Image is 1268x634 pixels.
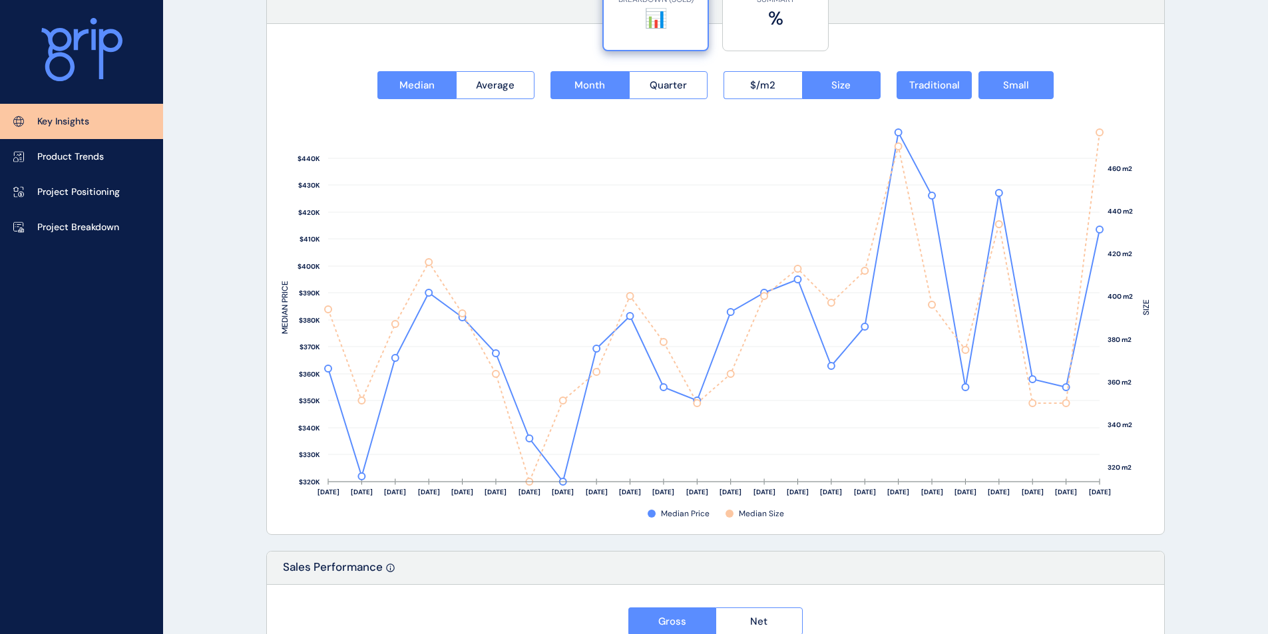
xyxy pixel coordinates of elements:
span: Month [574,79,605,92]
button: Size [802,71,881,99]
span: Quarter [650,79,687,92]
text: SIZE [1141,299,1152,315]
label: % [730,5,821,31]
span: Net [750,615,767,628]
button: Month [550,71,629,99]
span: $/m2 [750,79,775,92]
p: Sales Performance [283,559,383,584]
span: Median Size [739,508,784,520]
p: Key Insights [37,115,89,128]
text: 440 m2 [1108,207,1133,216]
button: Small [978,71,1054,99]
p: Product Trends [37,150,104,164]
button: Average [456,71,535,99]
text: 340 m2 [1108,420,1132,429]
text: 380 m2 [1108,335,1132,344]
span: Gross [658,615,686,628]
text: 400 m2 [1108,292,1133,301]
label: 📊 [610,5,701,31]
button: $/m2 [724,71,802,99]
span: Size [831,79,851,92]
text: 360 m2 [1108,378,1132,387]
text: 320 m2 [1108,463,1132,472]
span: Traditional [909,79,960,92]
text: 460 m2 [1108,164,1132,173]
span: Average [476,79,515,92]
p: Project Breakdown [37,221,119,234]
span: Small [1003,79,1029,92]
text: 420 m2 [1108,249,1132,258]
span: Median [399,79,435,92]
button: Quarter [629,71,708,99]
p: Project Positioning [37,186,120,199]
button: Median [377,71,456,99]
button: Traditional [897,71,972,99]
span: Median Price [661,508,710,520]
